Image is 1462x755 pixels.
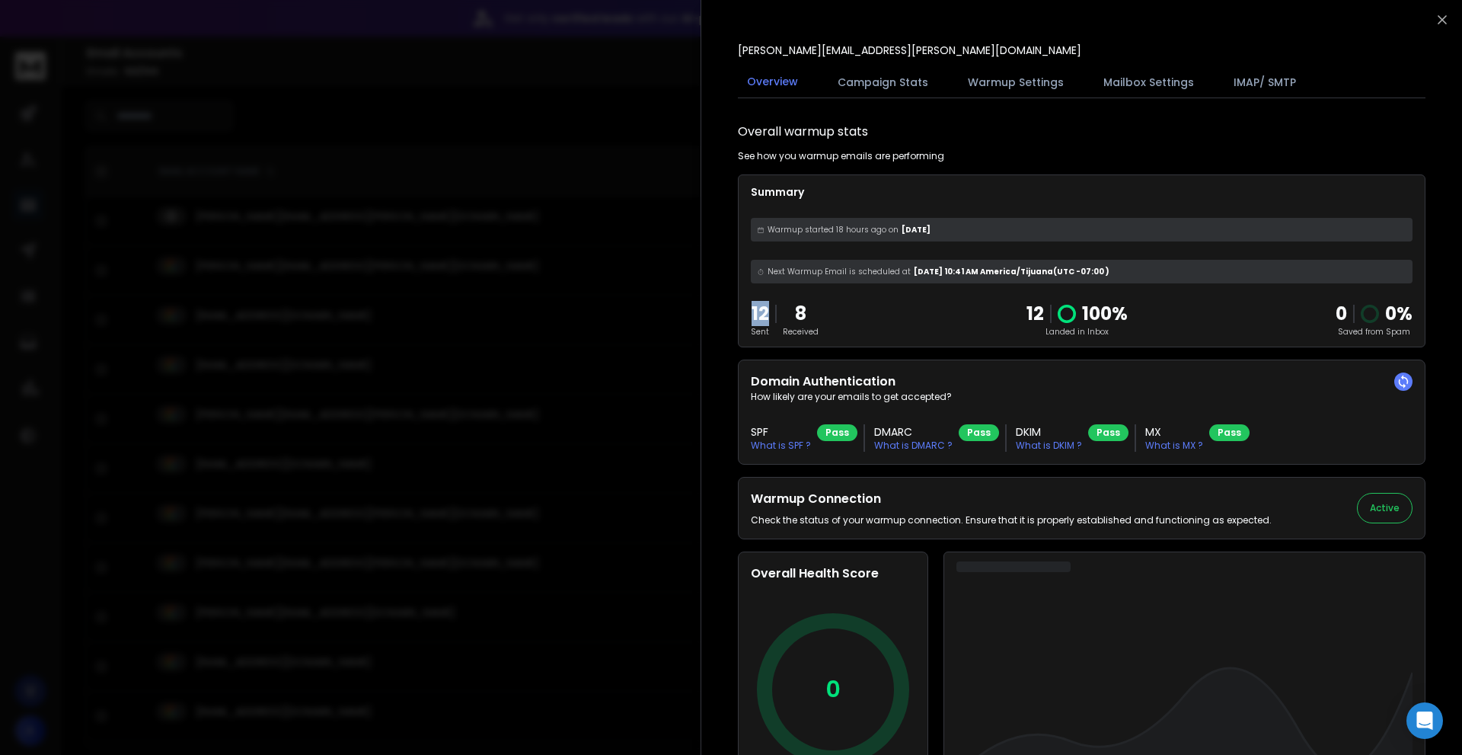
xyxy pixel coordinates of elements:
p: 12 [751,302,769,326]
p: [PERSON_NAME][EMAIL_ADDRESS][PERSON_NAME][DOMAIN_NAME] [738,43,1081,58]
span: Next Warmup Email is scheduled at [768,266,911,277]
p: What is SPF ? [751,440,811,452]
p: Landed in Inbox [1026,326,1128,338]
div: Open Intercom Messenger [1406,702,1443,739]
p: 12 [1026,302,1044,326]
div: Pass [1209,424,1250,441]
p: 100 % [1082,302,1128,326]
p: How likely are your emails to get accepted? [751,391,1413,403]
h3: DMARC [874,424,953,440]
p: What is MX ? [1145,440,1203,452]
h3: SPF [751,424,811,440]
p: Sent [751,326,769,338]
span: Warmup started 18 hours ago on [768,224,899,235]
h2: Warmup Connection [751,490,1272,508]
p: Saved from Spam [1336,326,1413,338]
h2: Overall Health Score [751,565,915,583]
h1: Overall warmup stats [738,123,868,141]
p: 0 % [1385,302,1413,326]
button: Active [1357,493,1413,523]
div: [DATE] [751,218,1413,242]
div: Pass [1088,424,1128,441]
h3: MX [1145,424,1203,440]
div: Pass [959,424,999,441]
p: Summary [751,184,1413,200]
h2: Domain Authentication [751,373,1413,391]
p: 0 [825,676,841,703]
p: 8 [783,302,819,326]
p: What is DKIM ? [1016,440,1082,452]
div: Pass [817,424,857,441]
p: What is DMARC ? [874,440,953,452]
p: Received [783,326,819,338]
p: Check the status of your warmup connection. Ensure that it is properly established and functionin... [751,514,1272,526]
button: Overview [738,65,807,100]
button: Warmup Settings [959,66,1073,99]
strong: 0 [1336,301,1347,326]
button: IMAP/ SMTP [1224,66,1305,99]
h3: DKIM [1016,424,1082,440]
p: See how you warmup emails are performing [738,150,944,162]
button: Campaign Stats [828,66,937,99]
button: Mailbox Settings [1094,66,1203,99]
div: [DATE] 10:41 AM America/Tijuana (UTC -07:00 ) [751,260,1413,283]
